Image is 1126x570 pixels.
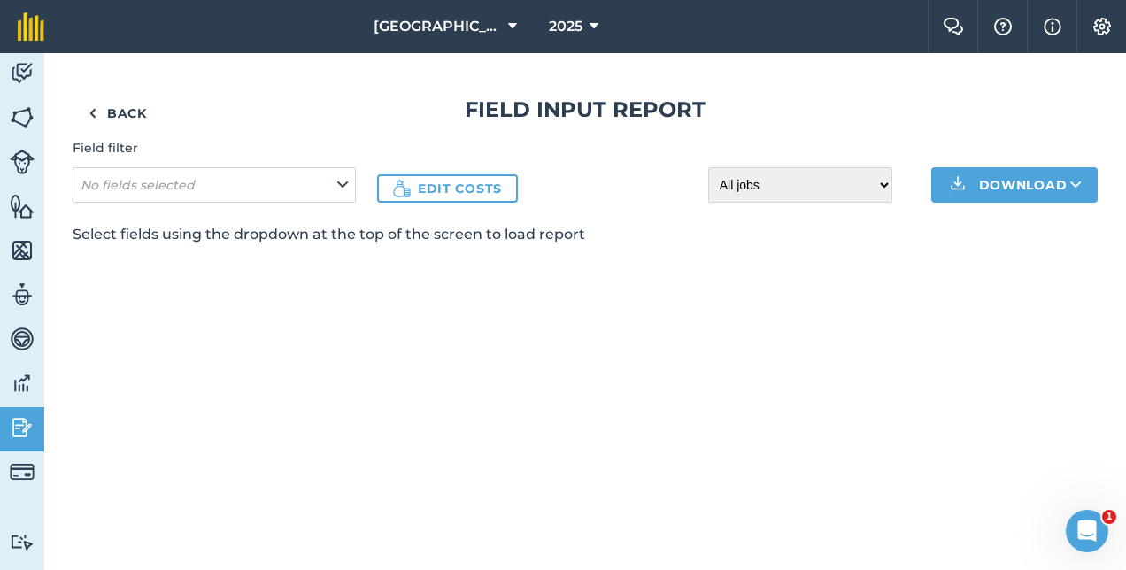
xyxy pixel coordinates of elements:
[10,237,35,264] img: svg+xml;base64,PHN2ZyB4bWxucz0iaHR0cDovL3d3dy53My5vcmcvMjAwMC9zdmciIHdpZHRoPSI1NiIgaGVpZ2h0PSI2MC...
[89,103,96,124] img: svg+xml;base64,PHN2ZyB4bWxucz0iaHR0cDovL3d3dy53My5vcmcvMjAwMC9zdmciIHdpZHRoPSI5IiBoZWlnaHQ9IjI0Ii...
[1066,510,1108,552] iframe: Intercom live chat
[992,18,1014,35] img: A question mark icon
[1044,16,1061,37] img: svg+xml;base64,PHN2ZyB4bWxucz0iaHR0cDovL3d3dy53My5vcmcvMjAwMC9zdmciIHdpZHRoPSIxNyIgaGVpZ2h0PSIxNy...
[377,174,518,203] a: Edit costs
[931,167,1098,203] button: Download
[10,104,35,131] img: svg+xml;base64,PHN2ZyB4bWxucz0iaHR0cDovL3d3dy53My5vcmcvMjAwMC9zdmciIHdpZHRoPSI1NiIgaGVpZ2h0PSI2MC...
[947,174,968,196] img: Download icon
[10,370,35,397] img: svg+xml;base64,PD94bWwgdmVyc2lvbj0iMS4wIiBlbmNvZGluZz0idXRmLTgiPz4KPCEtLSBHZW5lcmF0b3I6IEFkb2JlIE...
[18,12,44,41] img: fieldmargin Logo
[73,167,356,203] button: No fields selected
[73,96,1098,124] h1: Field Input Report
[10,60,35,87] img: svg+xml;base64,PD94bWwgdmVyc2lvbj0iMS4wIiBlbmNvZGluZz0idXRmLTgiPz4KPCEtLSBHZW5lcmF0b3I6IEFkb2JlIE...
[10,150,35,174] img: svg+xml;base64,PD94bWwgdmVyc2lvbj0iMS4wIiBlbmNvZGluZz0idXRmLTgiPz4KPCEtLSBHZW5lcmF0b3I6IEFkb2JlIE...
[10,193,35,220] img: svg+xml;base64,PHN2ZyB4bWxucz0iaHR0cDovL3d3dy53My5vcmcvMjAwMC9zdmciIHdpZHRoPSI1NiIgaGVpZ2h0PSI2MC...
[1091,18,1113,35] img: A cog icon
[393,180,411,197] img: Icon showing a money bag
[374,16,501,37] span: [GEOGRAPHIC_DATA]
[10,326,35,352] img: svg+xml;base64,PD94bWwgdmVyc2lvbj0iMS4wIiBlbmNvZGluZz0idXRmLTgiPz4KPCEtLSBHZW5lcmF0b3I6IEFkb2JlIE...
[10,414,35,441] img: svg+xml;base64,PD94bWwgdmVyc2lvbj0iMS4wIiBlbmNvZGluZz0idXRmLTgiPz4KPCEtLSBHZW5lcmF0b3I6IEFkb2JlIE...
[10,281,35,308] img: svg+xml;base64,PD94bWwgdmVyc2lvbj0iMS4wIiBlbmNvZGluZz0idXRmLTgiPz4KPCEtLSBHZW5lcmF0b3I6IEFkb2JlIE...
[73,96,163,131] a: Back
[943,18,964,35] img: Two speech bubbles overlapping with the left bubble in the forefront
[73,224,1098,245] p: Select fields using the dropdown at the top of the screen to load report
[73,138,356,158] h4: Field filter
[1102,510,1116,524] span: 1
[81,177,195,193] em: No fields selected
[549,16,582,37] span: 2025
[10,534,35,551] img: svg+xml;base64,PD94bWwgdmVyc2lvbj0iMS4wIiBlbmNvZGluZz0idXRmLTgiPz4KPCEtLSBHZW5lcmF0b3I6IEFkb2JlIE...
[10,459,35,484] img: svg+xml;base64,PD94bWwgdmVyc2lvbj0iMS4wIiBlbmNvZGluZz0idXRmLTgiPz4KPCEtLSBHZW5lcmF0b3I6IEFkb2JlIE...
